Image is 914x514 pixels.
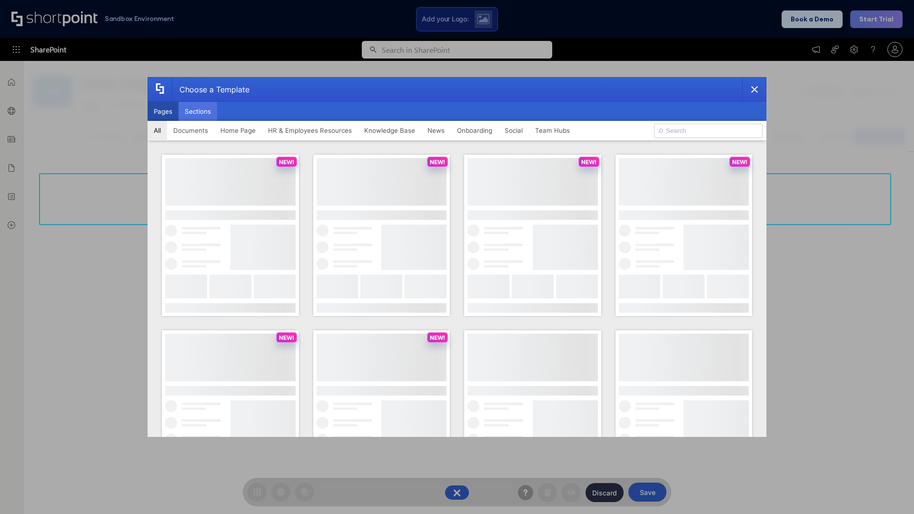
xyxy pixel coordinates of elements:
[358,121,421,140] button: Knowledge Base
[430,158,445,166] p: NEW!
[866,468,914,514] iframe: Chat Widget
[529,121,576,140] button: Team Hubs
[262,121,358,140] button: HR & Employees Resources
[167,121,214,140] button: Documents
[148,121,167,140] button: All
[148,77,766,437] div: template selector
[430,334,445,341] p: NEW!
[179,102,217,121] button: Sections
[498,121,529,140] button: Social
[148,102,179,121] button: Pages
[654,124,763,138] input: Search
[214,121,262,140] button: Home Page
[421,121,451,140] button: News
[581,158,596,166] p: NEW!
[172,78,249,101] div: Choose a Template
[732,158,747,166] p: NEW!
[279,158,294,166] p: NEW!
[451,121,498,140] button: Onboarding
[279,334,294,341] p: NEW!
